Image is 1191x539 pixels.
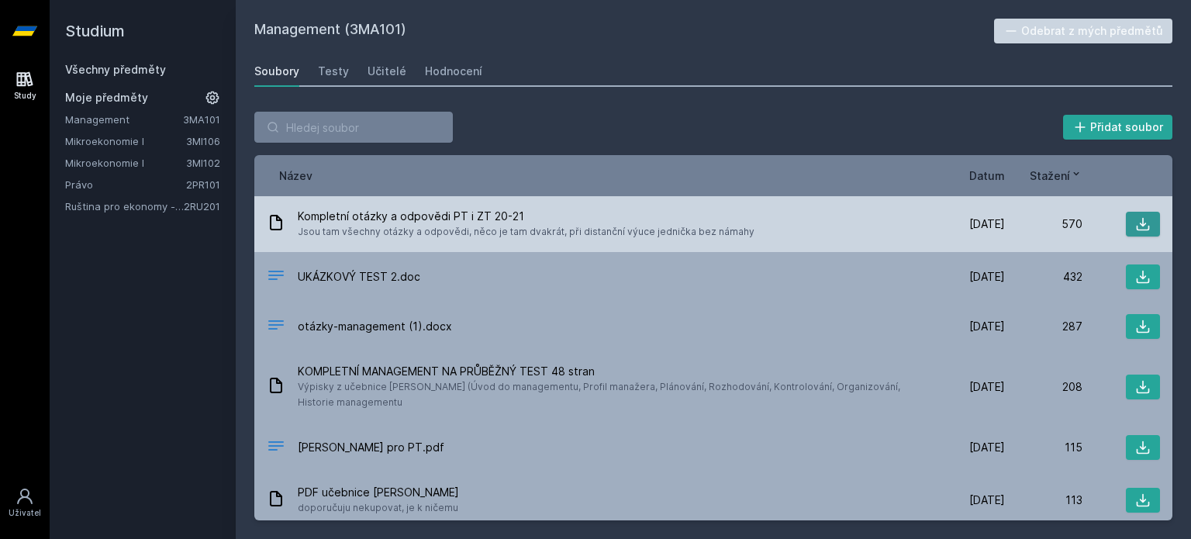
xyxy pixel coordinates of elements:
div: 287 [1005,319,1082,334]
a: Právo [65,177,186,192]
span: Stažení [1030,168,1070,184]
div: 115 [1005,440,1082,455]
a: Soubory [254,56,299,87]
div: 113 [1005,492,1082,508]
button: Datum [969,168,1005,184]
a: Mikroekonomie I [65,133,186,149]
a: 3MI102 [186,157,220,169]
div: Uživatel [9,507,41,519]
div: DOC [267,266,285,289]
a: Testy [318,56,349,87]
a: 3MI106 [186,135,220,147]
span: UKÁZKOVÝ TEST 2.doc [298,269,420,285]
a: Hodnocení [425,56,482,87]
div: Soubory [254,64,299,79]
a: Study [3,62,47,109]
div: Učitelé [368,64,406,79]
span: [DATE] [969,440,1005,455]
a: Všechny předměty [65,63,166,76]
span: [DATE] [969,319,1005,334]
span: otázky-management (1).docx [298,319,452,334]
button: Přidat soubor [1063,115,1173,140]
a: 3MA101 [183,113,220,126]
a: Učitelé [368,56,406,87]
a: Uživatel [3,479,47,527]
button: Název [279,168,312,184]
a: Ruština pro ekonomy - pokročilá úroveň 1 (B2) [65,199,184,214]
h2: Management (3MA101) [254,19,994,43]
span: [PERSON_NAME] pro PT.pdf [298,440,444,455]
div: Study [14,90,36,102]
span: Výpisky z učebnice [PERSON_NAME] (Úvod do managementu, Profil manažera, Plánování, Rozhodování, K... [298,379,921,410]
div: 570 [1005,216,1082,232]
div: 208 [1005,379,1082,395]
a: Management [65,112,183,127]
div: Hodnocení [425,64,482,79]
span: [DATE] [969,216,1005,232]
input: Hledej soubor [254,112,453,143]
span: Jsou tam všechny otázky a odpovědi, něco je tam dvakrát, při distanční výuce jednička bez námahy [298,224,754,240]
span: [DATE] [969,492,1005,508]
span: [DATE] [969,379,1005,395]
span: PDF učebnice [PERSON_NAME] [298,485,459,500]
div: 432 [1005,269,1082,285]
button: Odebrat z mých předmětů [994,19,1173,43]
div: DOCX [267,316,285,338]
a: 2RU201 [184,200,220,212]
span: [DATE] [969,269,1005,285]
div: Testy [318,64,349,79]
div: PDF [267,437,285,459]
a: 2PR101 [186,178,220,191]
a: Mikroekonomie I [65,155,186,171]
span: KOMPLETNÍ MANAGEMENT NA PRŮBĚŽNÝ TEST 48 stran [298,364,921,379]
span: doporučuju nekupovat, je k ničemu [298,500,459,516]
span: Moje předměty [65,90,148,105]
button: Stažení [1030,168,1082,184]
span: Kompletní otázky a odpovědi PT i ZT 20-21 [298,209,754,224]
